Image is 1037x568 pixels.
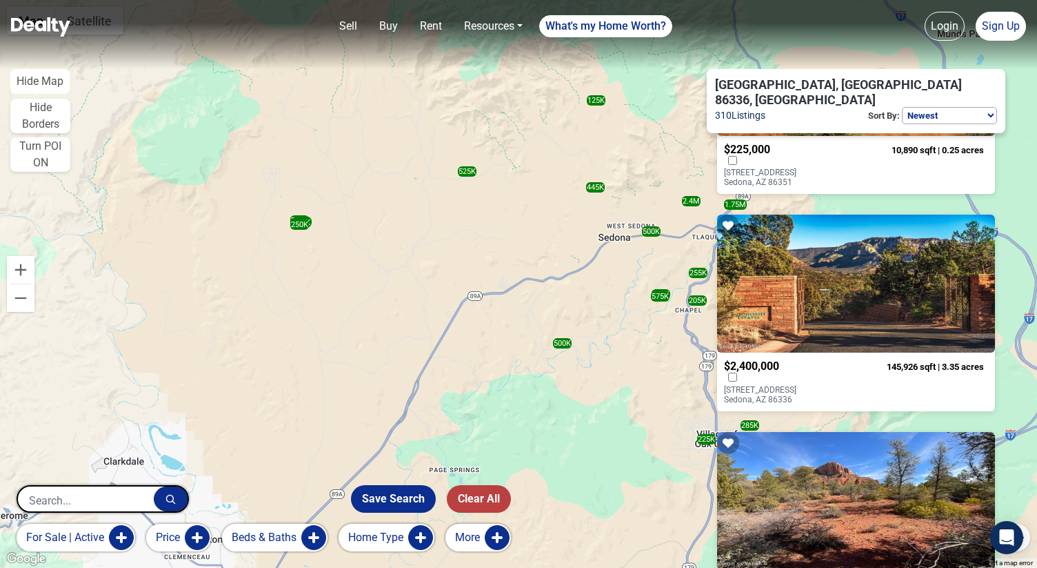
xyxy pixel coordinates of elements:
span: [GEOGRAPHIC_DATA], [GEOGRAPHIC_DATA] 86336, [GEOGRAPHIC_DATA] [715,77,980,107]
button: Turn POI ON [10,137,70,172]
button: Save Search [351,485,436,513]
a: Sign Up [976,12,1026,41]
span: $225,000 [724,143,770,156]
a: What's my Home Worth? [539,15,672,37]
button: Clear All [447,485,511,513]
div: 445K [586,182,605,193]
label: Compare [724,373,741,382]
div: 525K [458,166,476,177]
div: 575K [651,291,669,302]
iframe: BigID CMP Widget [7,527,48,568]
div: 2.4M [682,196,701,206]
div: 205K [688,295,707,306]
button: Hide Map [10,69,70,94]
input: Search... [18,487,154,514]
a: Resources [459,12,528,40]
div: 500K [642,226,661,237]
button: Zoom in [7,256,34,284]
span: 145,926 sqft | 3.35 acres [887,362,984,372]
span: $2,400,000 [724,360,779,373]
a: Login [925,12,965,41]
a: Buy [374,12,403,40]
button: Beds & Baths [222,524,328,551]
p: Sort By: [866,107,902,125]
button: for sale | active [17,524,135,551]
button: Zoom out [7,284,34,312]
p: [STREET_ADDRESS] Sedona, AZ 86336 [724,385,835,404]
div: 125K [587,95,605,106]
div: Open Intercom Messenger [990,521,1023,554]
label: Compare [724,156,741,165]
button: Home Type [339,524,434,551]
button: Hide Borders [10,99,70,133]
button: Price [146,524,211,551]
p: [STREET_ADDRESS] Sedona, AZ 86351 [724,168,835,187]
div: 250K [290,219,309,230]
span: 10,890 sqft | 0.25 acres [892,145,984,155]
img: Dealty - Buy, Sell & Rent Homes [11,17,70,37]
button: More [445,524,511,551]
div: 500K [553,338,572,349]
div: 255K [689,268,707,278]
a: Rent [414,12,447,40]
span: 310 Listings [715,108,765,124]
a: Sell [334,12,363,40]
